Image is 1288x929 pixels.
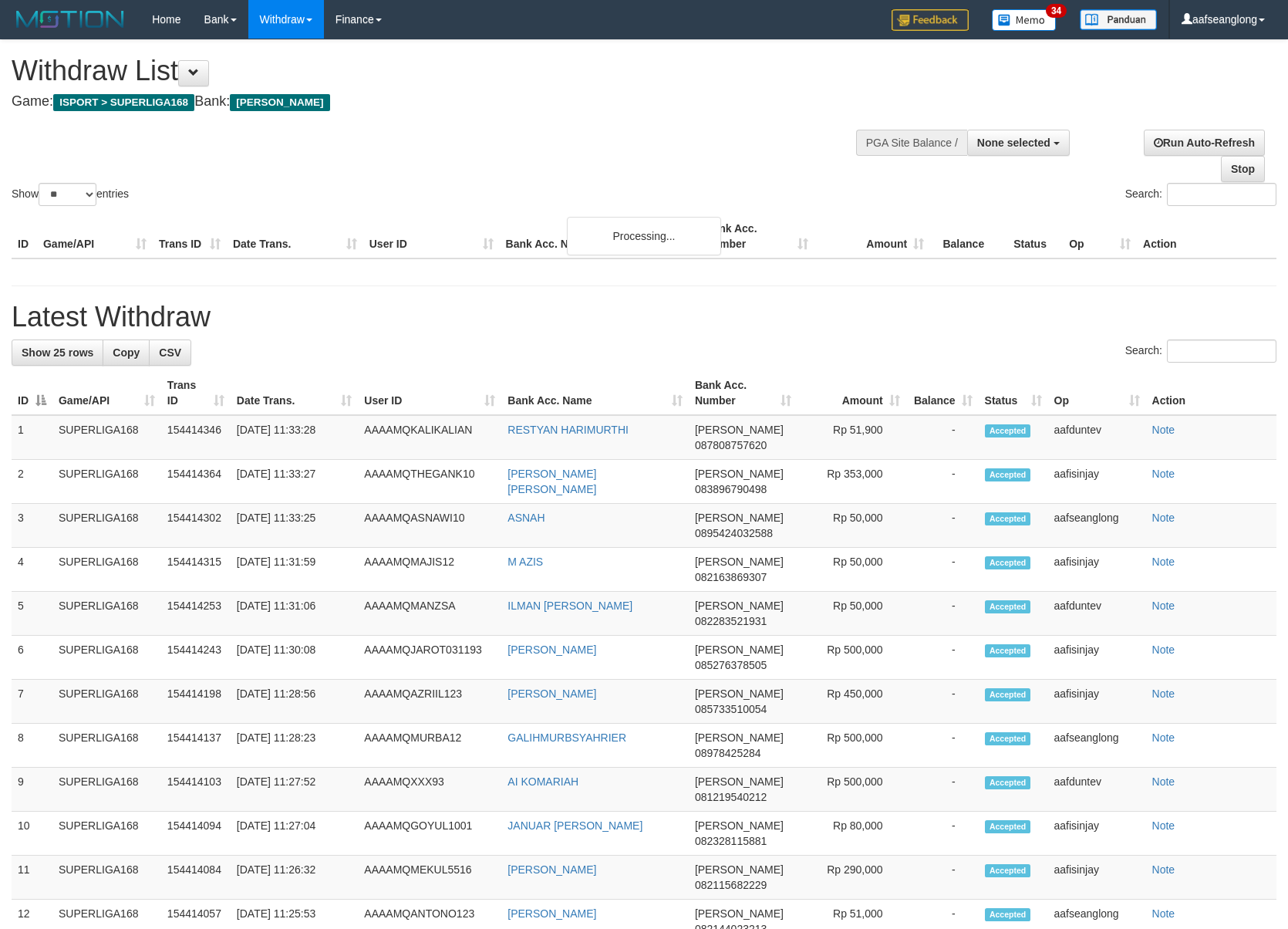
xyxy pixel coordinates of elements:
[695,571,767,583] span: Copy 082163869307 to clipboard
[161,592,231,636] td: 154414253
[985,600,1031,613] span: Accepted
[797,548,906,592] td: Rp 50,000
[358,724,501,768] td: AAAAMQMURBA12
[12,460,52,504] td: 2
[930,215,1007,258] th: Balance
[695,556,784,568] span: [PERSON_NAME]
[1152,424,1175,436] a: Note
[695,791,767,803] span: Copy 081219540212 to clipboard
[906,724,979,768] td: -
[797,371,906,415] th: Amount: activate to sort column ascending
[52,548,161,592] td: SUPERLIGA168
[967,130,1070,156] button: None selected
[12,8,129,31] img: MOTION_logo.png
[797,724,906,768] td: Rp 500,000
[12,592,52,636] td: 5
[1048,680,1146,724] td: aafisinjay
[52,724,161,768] td: SUPERLIGA168
[695,703,767,715] span: Copy 085733510054 to clipboard
[797,460,906,504] td: Rp 353,000
[814,215,930,258] th: Amount
[985,424,1031,437] span: Accepted
[161,371,231,415] th: Trans ID: activate to sort column ascending
[153,215,227,258] th: Trans ID
[501,371,689,415] th: Bank Acc. Name: activate to sort column ascending
[149,340,191,366] a: CSV
[1152,600,1175,612] a: Note
[12,724,52,768] td: 8
[985,556,1031,569] span: Accepted
[52,856,161,900] td: SUPERLIGA168
[906,460,979,504] td: -
[695,775,784,788] span: [PERSON_NAME]
[358,592,501,636] td: AAAAMQMANZSA
[231,504,359,548] td: [DATE] 11:33:25
[12,504,52,548] td: 3
[358,856,501,900] td: AAAAMQMEKUL5516
[906,680,979,724] td: -
[161,415,231,460] td: 154414346
[507,775,578,788] a: AI KOMARIAH
[906,812,979,856] td: -
[695,747,761,759] span: Copy 08978425284 to clipboard
[985,908,1031,921] span: Accepted
[12,768,52,812] td: 9
[695,863,784,876] span: [PERSON_NAME]
[52,592,161,636] td: SUPERLIGA168
[567,217,721,255] div: Processing...
[231,371,359,415] th: Date Trans.: activate to sort column ascending
[906,415,979,460] td: -
[12,302,1276,333] h1: Latest Withdraw
[1167,183,1276,206] input: Search:
[12,636,52,680] td: 6
[113,346,140,359] span: Copy
[1167,340,1276,363] input: Search:
[695,644,784,656] span: [PERSON_NAME]
[797,636,906,680] td: Rp 500,000
[1137,215,1276,258] th: Action
[1048,371,1146,415] th: Op: activate to sort column ascending
[1048,636,1146,680] td: aafisinjay
[695,731,784,744] span: [PERSON_NAME]
[358,504,501,548] td: AAAAMQASNAWI10
[699,215,814,258] th: Bank Acc. Number
[797,768,906,812] td: Rp 500,000
[992,9,1057,31] img: Button%20Memo.svg
[500,215,700,258] th: Bank Acc. Name
[1063,215,1137,258] th: Op
[12,94,843,110] h4: Game: Bank:
[1080,9,1157,30] img: panduan.png
[1152,468,1175,480] a: Note
[1152,512,1175,524] a: Note
[161,548,231,592] td: 154414315
[797,592,906,636] td: Rp 50,000
[358,415,501,460] td: AAAAMQKALIKALIAN
[231,768,359,812] td: [DATE] 11:27:52
[52,768,161,812] td: SUPERLIGA168
[1125,183,1276,206] label: Search:
[161,680,231,724] td: 154414198
[695,527,773,539] span: Copy 0895424032588 to clipboard
[985,468,1031,481] span: Accepted
[161,504,231,548] td: 154414302
[906,548,979,592] td: -
[507,731,626,744] a: GALIHMURBSYAHRIER
[695,483,767,495] span: Copy 083896790498 to clipboard
[53,94,194,111] span: ISPORT > SUPERLIGA168
[1125,340,1276,363] label: Search:
[1048,460,1146,504] td: aafisinjay
[507,600,632,612] a: ILMAN [PERSON_NAME]
[1152,819,1175,832] a: Note
[797,680,906,724] td: Rp 450,000
[695,879,767,891] span: Copy 082115682229 to clipboard
[507,556,543,568] a: M AZIS
[1048,856,1146,900] td: aafisinjay
[1048,415,1146,460] td: aafduntev
[906,636,979,680] td: -
[797,856,906,900] td: Rp 290,000
[227,215,363,258] th: Date Trans.
[1152,731,1175,744] a: Note
[1046,4,1067,18] span: 34
[22,346,93,359] span: Show 25 rows
[985,644,1031,657] span: Accepted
